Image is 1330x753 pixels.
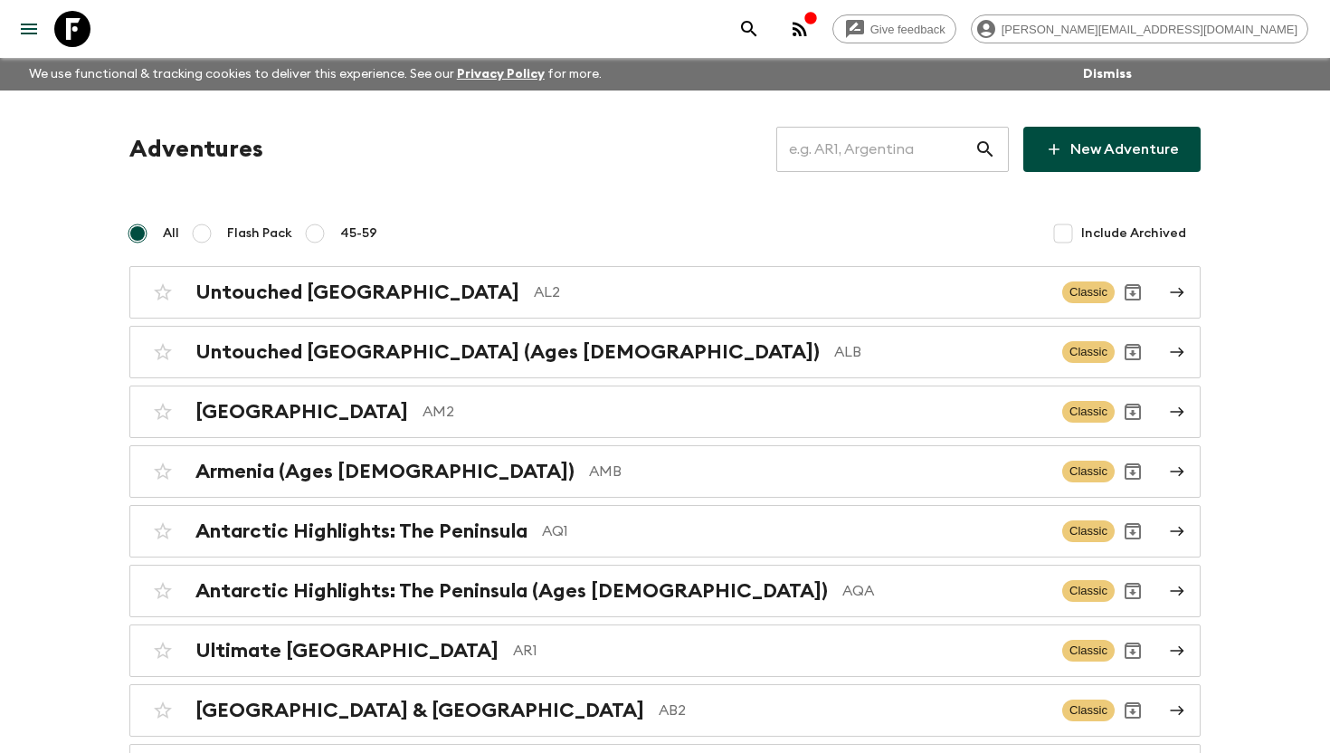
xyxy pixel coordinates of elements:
span: Classic [1062,580,1115,602]
span: Classic [1062,401,1115,423]
span: Classic [1062,640,1115,662]
p: AQ1 [542,520,1048,542]
span: Give feedback [860,23,955,36]
button: Archive [1115,513,1151,549]
button: Archive [1115,334,1151,370]
a: Ultimate [GEOGRAPHIC_DATA]AR1ClassicArchive [129,624,1201,677]
a: New Adventure [1023,127,1201,172]
button: Dismiss [1078,62,1136,87]
p: AMB [589,461,1048,482]
a: Antarctic Highlights: The Peninsula (Ages [DEMOGRAPHIC_DATA])AQAClassicArchive [129,565,1201,617]
span: Classic [1062,520,1115,542]
span: [PERSON_NAME][EMAIL_ADDRESS][DOMAIN_NAME] [992,23,1307,36]
a: Give feedback [832,14,956,43]
button: Archive [1115,394,1151,430]
p: AQA [842,580,1048,602]
h2: Armenia (Ages [DEMOGRAPHIC_DATA]) [195,460,575,483]
p: ALB [834,341,1048,363]
button: search adventures [731,11,767,47]
p: We use functional & tracking cookies to deliver this experience. See our for more. [22,58,609,91]
span: Classic [1062,461,1115,482]
h2: [GEOGRAPHIC_DATA] [195,400,408,424]
h2: [GEOGRAPHIC_DATA] & [GEOGRAPHIC_DATA] [195,699,644,722]
p: AL2 [534,281,1048,303]
h2: Ultimate [GEOGRAPHIC_DATA] [195,639,499,662]
a: [GEOGRAPHIC_DATA]AM2ClassicArchive [129,386,1201,438]
a: [GEOGRAPHIC_DATA] & [GEOGRAPHIC_DATA]AB2ClassicArchive [129,684,1201,737]
span: Flash Pack [227,224,292,243]
div: [PERSON_NAME][EMAIL_ADDRESS][DOMAIN_NAME] [971,14,1308,43]
span: Classic [1062,281,1115,303]
a: Untouched [GEOGRAPHIC_DATA]AL2ClassicArchive [129,266,1201,319]
span: Classic [1062,700,1115,721]
p: AB2 [659,700,1048,721]
button: Archive [1115,633,1151,669]
button: menu [11,11,47,47]
button: Archive [1115,573,1151,609]
button: Archive [1115,692,1151,729]
h1: Adventures [129,131,263,167]
p: AR1 [513,640,1048,662]
input: e.g. AR1, Argentina [776,124,974,175]
span: 45-59 [340,224,377,243]
span: Include Archived [1081,224,1186,243]
h2: Antarctic Highlights: The Peninsula [195,519,527,543]
a: Antarctic Highlights: The PeninsulaAQ1ClassicArchive [129,505,1201,558]
a: Privacy Policy [457,68,545,81]
p: AM2 [423,401,1048,423]
h2: Antarctic Highlights: The Peninsula (Ages [DEMOGRAPHIC_DATA]) [195,579,828,603]
span: All [163,224,179,243]
a: Untouched [GEOGRAPHIC_DATA] (Ages [DEMOGRAPHIC_DATA])ALBClassicArchive [129,326,1201,378]
h2: Untouched [GEOGRAPHIC_DATA] [195,281,519,304]
h2: Untouched [GEOGRAPHIC_DATA] (Ages [DEMOGRAPHIC_DATA]) [195,340,820,364]
button: Archive [1115,274,1151,310]
a: Armenia (Ages [DEMOGRAPHIC_DATA])AMBClassicArchive [129,445,1201,498]
span: Classic [1062,341,1115,363]
button: Archive [1115,453,1151,490]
